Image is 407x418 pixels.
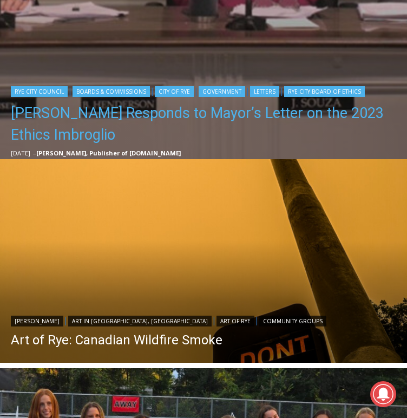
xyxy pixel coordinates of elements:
[11,332,326,348] a: Art of Rye: Canadian Wildfire Smoke
[11,86,68,97] a: Rye City Council
[11,316,63,326] a: [PERSON_NAME]
[68,316,212,326] a: Art in [GEOGRAPHIC_DATA], [GEOGRAPHIC_DATA]
[11,84,402,97] div: | | | | |
[259,316,326,326] a: Community Groups
[73,86,150,97] a: Boards & Commissions
[199,86,245,97] a: Government
[11,149,30,157] time: [DATE]
[155,86,194,97] a: City of Rye
[11,102,402,146] a: [PERSON_NAME] Responds to Mayor’s Letter on the 2023 Ethics Imbroglio
[11,313,326,326] div: | | |
[36,149,181,157] a: [PERSON_NAME], Publisher of [DOMAIN_NAME]
[216,316,254,326] a: Art of Rye
[33,149,36,157] span: –
[250,86,279,97] a: Letters
[284,86,365,97] a: Rye City Board of Ethics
